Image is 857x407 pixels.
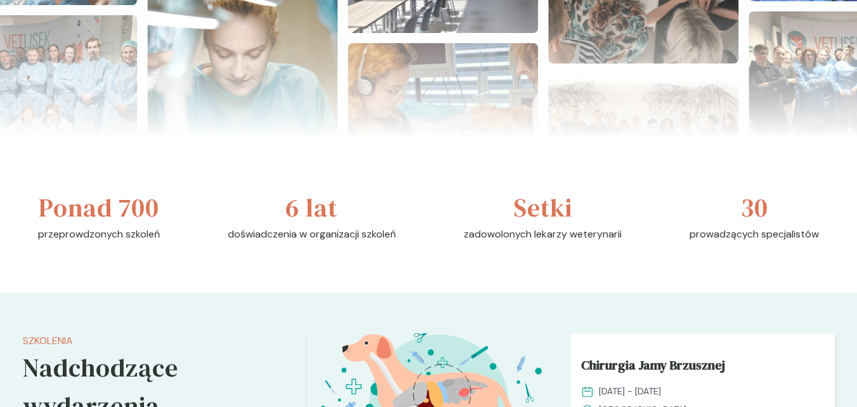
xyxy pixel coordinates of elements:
[690,227,819,242] p: prowadzących specjalistów
[581,356,825,380] a: Chirurgia Jamy Brzusznej
[39,189,159,227] h3: Ponad 700
[741,189,768,227] h3: 30
[581,356,725,380] span: Chirurgia Jamy Brzusznej
[228,227,396,242] p: doświadczenia w organizacji szkoleń
[23,333,287,349] p: Szkolenia
[38,227,160,242] p: przeprowdzonych szkoleń
[599,385,661,398] span: [DATE] - [DATE]
[464,227,622,242] p: zadowolonych lekarzy weterynarii
[514,189,572,227] h3: Setki
[285,189,337,227] h3: 6 lat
